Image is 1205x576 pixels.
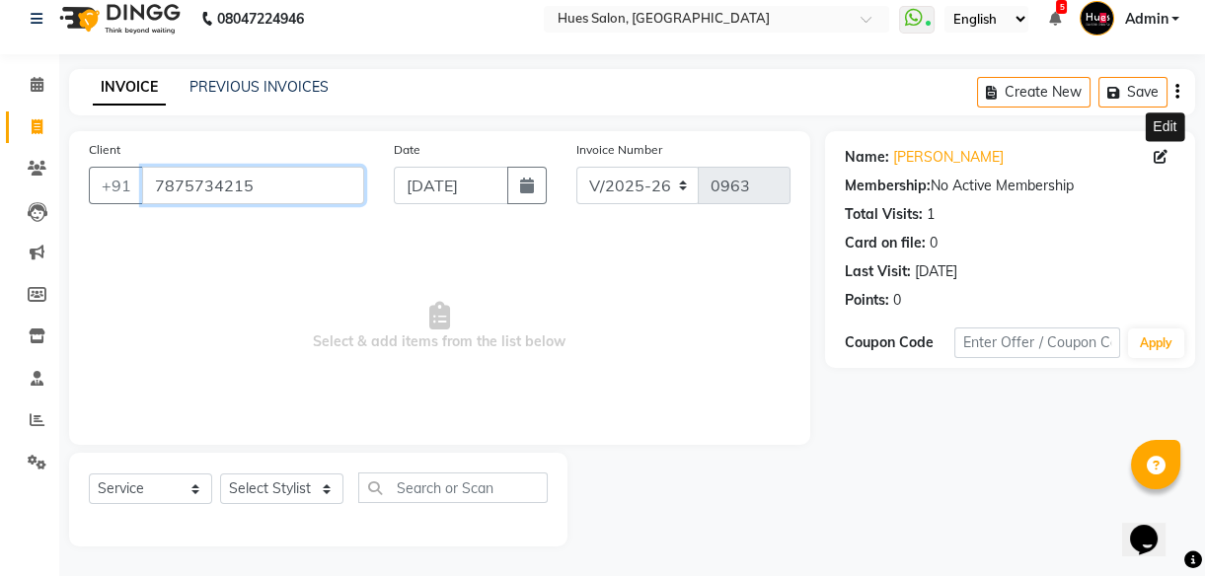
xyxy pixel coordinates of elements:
[189,78,329,96] a: PREVIOUS INVOICES
[845,290,889,311] div: Points:
[1122,497,1185,556] iframe: chat widget
[1098,77,1167,108] button: Save
[1145,112,1184,141] div: Edit
[576,141,662,159] label: Invoice Number
[1124,9,1167,30] span: Admin
[1048,10,1060,28] a: 5
[394,141,420,159] label: Date
[142,167,364,204] input: Search by Name/Mobile/Email/Code
[893,147,1004,168] a: [PERSON_NAME]
[930,233,938,253] div: 0
[89,167,144,204] button: +91
[915,261,957,282] div: [DATE]
[1128,328,1184,358] button: Apply
[845,147,889,168] div: Name:
[1080,1,1114,36] img: Admin
[845,332,955,353] div: Coupon Code
[845,204,923,225] div: Total Visits:
[93,70,166,106] a: INVOICE
[845,233,926,253] div: Card on file:
[845,176,1175,196] div: No Active Membership
[893,290,901,311] div: 0
[845,261,911,282] div: Last Visit:
[358,472,548,503] input: Search or Scan
[954,327,1120,358] input: Enter Offer / Coupon Code
[977,77,1091,108] button: Create New
[89,228,791,425] span: Select & add items from the list below
[89,141,120,159] label: Client
[845,176,931,196] div: Membership:
[927,204,935,225] div: 1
